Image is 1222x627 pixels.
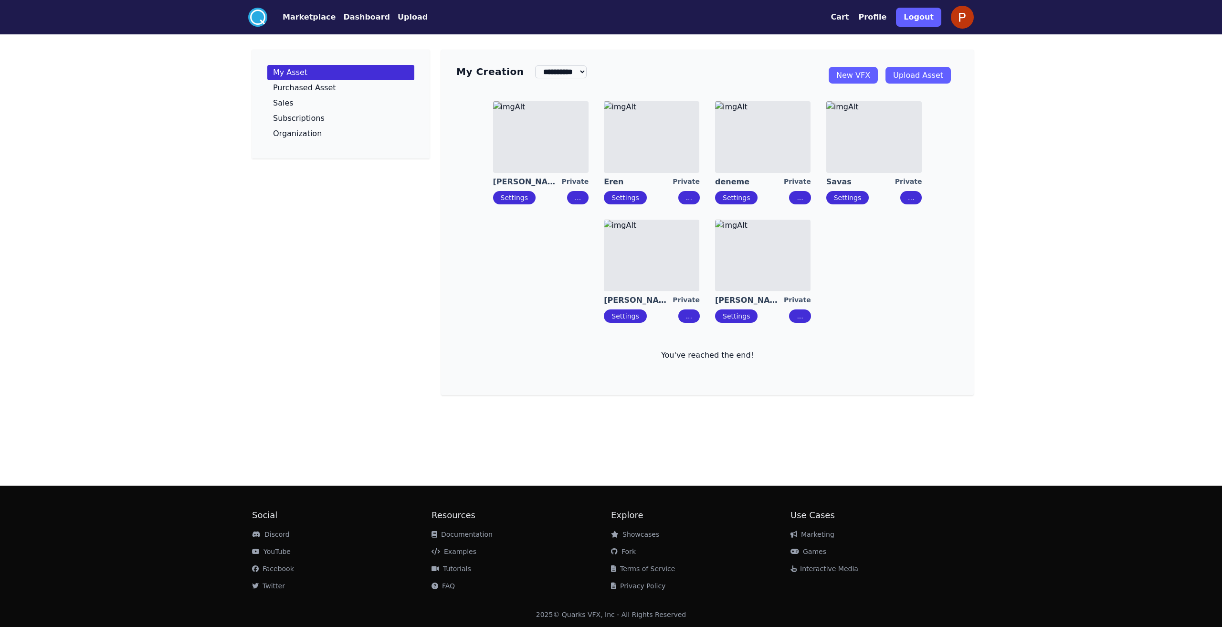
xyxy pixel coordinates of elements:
div: Private [673,295,700,306]
button: ... [789,309,811,323]
div: Private [562,177,589,187]
p: Subscriptions [273,115,325,122]
a: Subscriptions [267,111,414,126]
img: profile [951,6,974,29]
a: Facebook [252,565,294,573]
a: [PERSON_NAME]'s Workshop [493,177,562,187]
a: Documentation [432,531,493,538]
button: ... [789,191,811,204]
a: Discord [252,531,290,538]
a: deneme [715,177,784,187]
a: Upload [390,11,428,23]
div: Private [784,177,811,187]
button: Settings [826,191,869,204]
a: Privacy Policy [611,582,665,590]
a: Marketplace [267,11,336,23]
a: Dashboard [336,11,390,23]
p: Purchased Asset [273,84,336,92]
a: [PERSON_NAME]-s-tavern-2 [715,295,784,306]
h2: Resources [432,509,611,522]
p: My Asset [273,69,307,76]
a: Sales [267,96,414,111]
a: Settings [501,194,528,202]
div: Private [895,177,922,187]
a: Settings [723,312,750,320]
img: imgAlt [715,220,811,291]
button: Profile [859,11,887,23]
p: You've reached the end! [456,350,959,361]
a: Settings [723,194,750,202]
a: Interactive Media [790,565,858,573]
a: Purchased Asset [267,80,414,96]
a: Settings [611,194,639,202]
button: Upload [398,11,428,23]
a: Marketing [790,531,834,538]
button: Settings [604,309,646,323]
img: imgAlt [826,101,922,173]
a: Games [790,548,826,555]
a: FAQ [432,582,455,590]
button: ... [678,191,700,204]
a: Settings [611,312,639,320]
a: Twitter [252,582,285,590]
img: imgAlt [604,101,699,173]
a: YouTube [252,548,291,555]
div: 2025 © Quarks VFX, Inc - All Rights Reserved [536,610,686,619]
a: Eren [604,177,673,187]
a: Terms of Service [611,565,675,573]
a: Showcases [611,531,659,538]
a: Organization [267,126,414,141]
button: Dashboard [343,11,390,23]
a: My Asset [267,65,414,80]
div: Private [673,177,700,187]
a: Tutorials [432,565,471,573]
button: Settings [604,191,646,204]
img: imgAlt [493,101,589,173]
a: Upload Asset [885,67,951,84]
button: Logout [896,8,941,27]
button: ... [900,191,922,204]
button: Settings [715,191,758,204]
p: Organization [273,130,322,138]
a: Savas [826,177,895,187]
p: Sales [273,99,294,107]
button: Settings [493,191,536,204]
h2: Use Cases [790,509,970,522]
a: New VFX [829,67,878,84]
button: Marketplace [283,11,336,23]
h3: My Creation [456,65,524,78]
button: Settings [715,309,758,323]
h2: Explore [611,509,790,522]
a: Settings [834,194,861,202]
a: Logout [896,4,941,31]
button: ... [567,191,589,204]
button: ... [678,309,700,323]
img: imgAlt [715,101,811,173]
button: Cart [831,11,849,23]
h2: Social [252,509,432,522]
a: Fork [611,548,636,555]
div: Private [784,295,811,306]
a: Examples [432,548,476,555]
a: [PERSON_NAME]-s-tavern-1 [604,295,673,306]
img: imgAlt [604,220,699,291]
